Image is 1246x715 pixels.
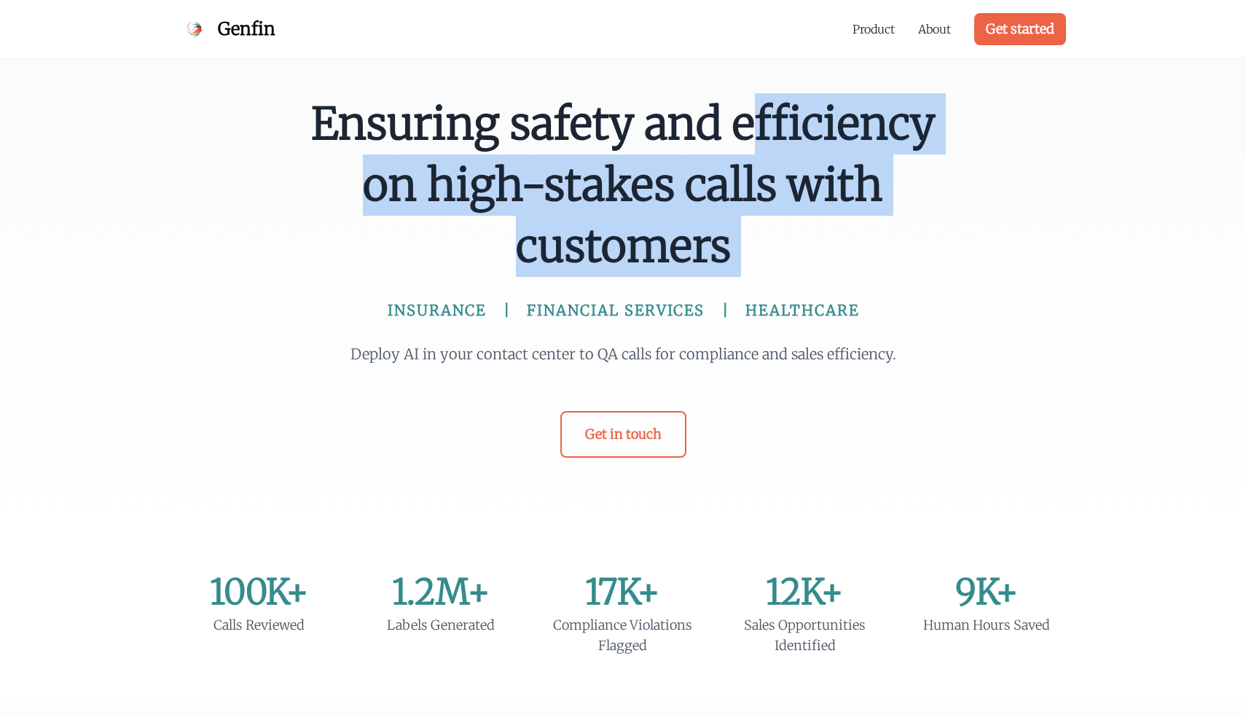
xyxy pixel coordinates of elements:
div: 100K+ [180,574,339,609]
div: Calls Reviewed [180,615,339,636]
p: Deploy AI in your contact center to QA calls for compliance and sales efficiency. [343,344,903,364]
a: Get in touch [560,411,686,458]
img: Genfin Logo [180,15,209,44]
span: | [504,300,509,321]
a: Genfin [180,15,275,44]
div: 1.2M+ [362,574,521,609]
div: 17K+ [544,574,702,609]
span: | [722,300,728,321]
div: Human Hours Saved [907,615,1066,636]
div: 9K+ [907,574,1066,609]
a: Product [853,20,895,38]
div: Compliance Violations Flagged [544,615,702,656]
div: Labels Generated [362,615,521,636]
span: INSURANCE [388,300,486,321]
span: HEALTHCARE [745,300,859,321]
div: Sales Opportunities Identified [726,615,885,656]
a: About [918,20,951,38]
span: Genfin [218,17,275,41]
a: Get started [974,13,1066,45]
div: 12K+ [726,574,885,609]
span: FINANCIAL SERVICES [527,300,705,321]
span: Ensuring safety and efficiency on high-stakes calls with customers [308,93,938,277]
